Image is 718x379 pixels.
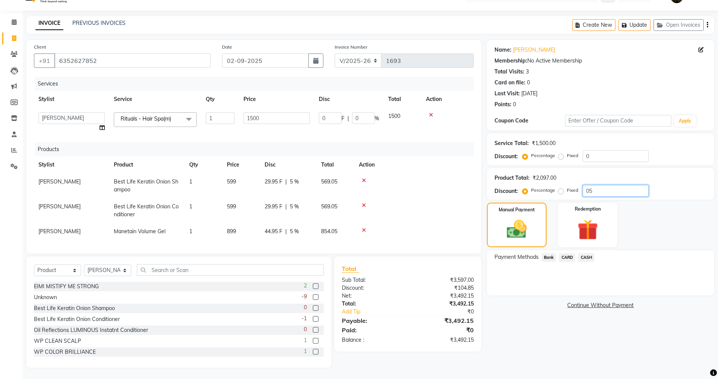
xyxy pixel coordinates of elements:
span: Best Life Keratin Onion Conditioner [114,203,179,218]
input: Enter Offer / Coupon Code [565,115,671,127]
span: Bank [542,253,556,262]
div: 3 [526,68,529,76]
span: 0 [304,304,307,312]
span: Best Life Keratin Onion Shampoo [114,178,178,193]
span: 5 % [290,178,299,186]
div: ₹0 [408,326,479,335]
label: Redemption [575,206,601,212]
label: Client [34,44,46,50]
div: Products [35,142,479,156]
div: ₹3,492.15 [408,316,479,325]
div: ₹3,492.15 [408,336,479,344]
div: ₹0 [420,308,479,316]
span: | [285,178,287,186]
div: Oil Reflections LUMINOUS Instatnt Conditioner [34,326,148,334]
button: Apply [674,115,696,127]
div: Best Life Keratin Onion Shampoo [34,304,115,312]
div: WP COLOR BRILLIANCE [34,348,96,356]
label: Fixed [567,187,578,194]
span: 1 [304,347,307,355]
label: Invoice Number [335,44,367,50]
span: 0 [304,326,307,333]
button: +91 [34,53,55,68]
a: [PERSON_NAME] [513,46,555,54]
span: 2 [304,282,307,290]
div: ₹2,097.00 [533,174,556,182]
span: Manetain Volume Gel [114,228,165,235]
span: % [375,115,379,122]
button: Update [618,19,651,31]
span: [PERSON_NAME] [38,228,81,235]
div: Services [35,77,479,91]
span: 29.95 F [265,203,282,211]
span: 5 % [290,203,299,211]
th: Service [109,91,201,108]
a: INVOICE [35,17,63,30]
span: 899 [227,228,236,235]
th: Qty [201,91,239,108]
span: 5 % [290,228,299,235]
div: Sub Total: [336,276,408,284]
span: 1 [189,228,192,235]
label: Date [222,44,232,50]
span: Payment Methods [494,253,539,261]
span: 599 [227,178,236,185]
span: Total [342,265,359,273]
button: Create New [572,19,615,31]
div: No Active Membership [494,57,707,65]
span: 854.05 [321,228,337,235]
span: -1 [302,315,307,322]
label: Manual Payment [499,206,535,213]
div: Product Total: [494,174,530,182]
th: Disc [260,156,317,173]
div: EIMI MISTIFY ME STRONG [34,283,99,290]
span: [PERSON_NAME] [38,178,81,185]
div: Best Life Keratin Onion Conditioner [34,315,120,323]
span: 1500 [388,113,400,119]
th: Disc [314,91,384,108]
span: 569.05 [321,203,337,210]
span: 1 [189,178,192,185]
th: Qty [185,156,222,173]
div: Discount: [494,187,518,195]
div: Net: [336,292,408,300]
div: 0 [527,79,530,87]
label: Percentage [531,187,555,194]
th: Price [222,156,260,173]
a: PREVIOUS INVOICES [72,20,126,26]
input: Search or Scan [137,264,324,276]
th: Stylist [34,156,109,173]
th: Product [109,156,185,173]
div: [DATE] [521,90,537,98]
div: ₹104.85 [408,284,479,292]
span: 44.95 F [265,228,282,235]
div: Paid: [336,326,408,335]
label: Percentage [531,152,555,159]
img: _cash.svg [501,218,533,241]
a: Add Tip [336,308,419,316]
span: | [285,203,287,211]
span: 29.95 F [265,178,282,186]
span: 599 [227,203,236,210]
div: ₹3,597.00 [408,276,479,284]
div: WP CLEAN SCALP [34,337,81,345]
span: [PERSON_NAME] [38,203,81,210]
span: -9 [302,293,307,301]
span: CASH [578,253,594,262]
input: Search by Name/Mobile/Email/Code [54,53,211,68]
div: Balance : [336,336,408,344]
th: Stylist [34,91,109,108]
th: Price [239,91,314,108]
span: Rituals - Hair Spa(m) [121,115,171,122]
span: 1 [304,336,307,344]
a: Continue Without Payment [488,301,713,309]
div: Coupon Code [494,117,565,125]
div: Total: [336,300,408,308]
span: F [341,115,344,122]
div: Discount: [336,284,408,292]
div: ₹3,492.15 [408,292,479,300]
button: Open Invoices [654,19,704,31]
div: Membership: [494,57,527,65]
div: Card on file: [494,79,525,87]
div: Discount: [494,153,518,160]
